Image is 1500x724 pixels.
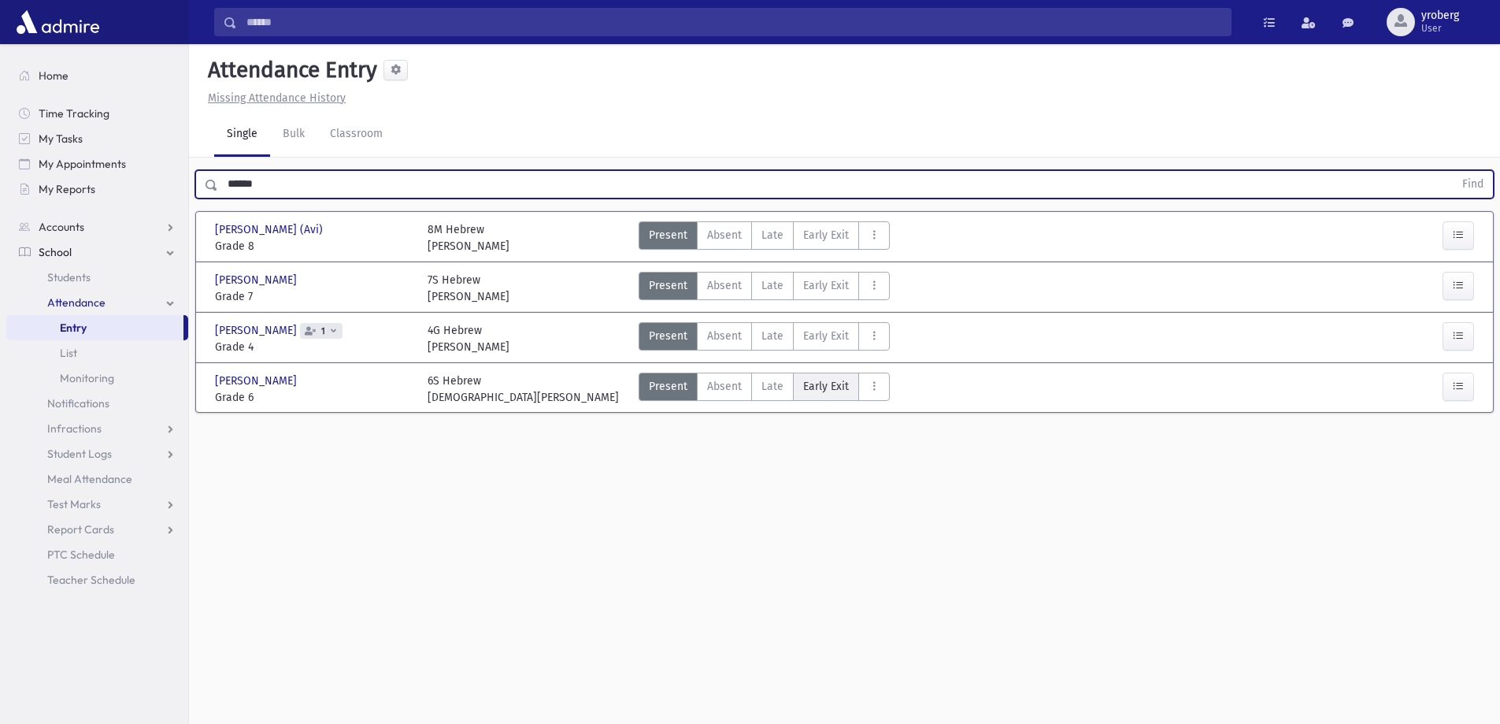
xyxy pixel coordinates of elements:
[215,221,326,238] span: [PERSON_NAME] (Avi)
[707,277,742,294] span: Absent
[707,328,742,344] span: Absent
[803,328,849,344] span: Early Exit
[237,8,1231,36] input: Search
[707,227,742,243] span: Absent
[202,91,346,105] a: Missing Attendance History
[428,373,619,406] div: 6S Hebrew [DEMOGRAPHIC_DATA][PERSON_NAME]
[215,389,412,406] span: Grade 6
[39,220,84,234] span: Accounts
[215,238,412,254] span: Grade 8
[215,373,300,389] span: [PERSON_NAME]
[215,288,412,305] span: Grade 7
[649,277,687,294] span: Present
[215,272,300,288] span: [PERSON_NAME]
[6,391,188,416] a: Notifications
[761,378,783,395] span: Late
[6,567,188,592] a: Teacher Schedule
[6,265,188,290] a: Students
[761,277,783,294] span: Late
[47,447,112,461] span: Student Logs
[428,221,509,254] div: 8M Hebrew [PERSON_NAME]
[803,227,849,243] span: Early Exit
[47,472,132,486] span: Meal Attendance
[47,295,106,310] span: Attendance
[6,492,188,517] a: Test Marks
[6,151,188,176] a: My Appointments
[39,132,83,146] span: My Tasks
[208,91,346,105] u: Missing Attendance History
[39,69,69,83] span: Home
[761,227,783,243] span: Late
[639,373,890,406] div: AttTypes
[707,378,742,395] span: Absent
[6,416,188,441] a: Infractions
[39,157,126,171] span: My Appointments
[39,106,109,121] span: Time Tracking
[649,328,687,344] span: Present
[6,290,188,315] a: Attendance
[214,113,270,157] a: Single
[317,113,395,157] a: Classroom
[6,315,183,340] a: Entry
[1453,171,1493,198] button: Find
[6,517,188,542] a: Report Cards
[60,346,77,360] span: List
[6,176,188,202] a: My Reports
[6,466,188,492] a: Meal Attendance
[270,113,317,157] a: Bulk
[428,322,509,355] div: 4G Hebrew [PERSON_NAME]
[47,270,91,284] span: Students
[6,214,188,239] a: Accounts
[6,63,188,88] a: Home
[6,542,188,567] a: PTC Schedule
[47,497,101,511] span: Test Marks
[13,6,103,38] img: AdmirePro
[428,272,509,305] div: 7S Hebrew [PERSON_NAME]
[47,573,135,587] span: Teacher Schedule
[1421,9,1459,22] span: yroberg
[6,340,188,366] a: List
[639,322,890,355] div: AttTypes
[761,328,783,344] span: Late
[39,245,72,259] span: School
[60,321,87,335] span: Entry
[215,322,300,339] span: [PERSON_NAME]
[6,101,188,126] a: Time Tracking
[649,227,687,243] span: Present
[1421,22,1459,35] span: User
[803,277,849,294] span: Early Exit
[6,366,188,391] a: Monitoring
[47,396,109,410] span: Notifications
[6,441,188,466] a: Student Logs
[318,326,328,336] span: 1
[6,239,188,265] a: School
[202,57,377,84] h5: Attendance Entry
[6,126,188,151] a: My Tasks
[47,522,114,537] span: Report Cards
[215,339,412,355] span: Grade 4
[47,421,102,436] span: Infractions
[639,221,890,254] div: AttTypes
[47,548,115,562] span: PTC Schedule
[60,371,114,385] span: Monitoring
[39,182,95,196] span: My Reports
[649,378,687,395] span: Present
[803,378,849,395] span: Early Exit
[639,272,890,305] div: AttTypes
